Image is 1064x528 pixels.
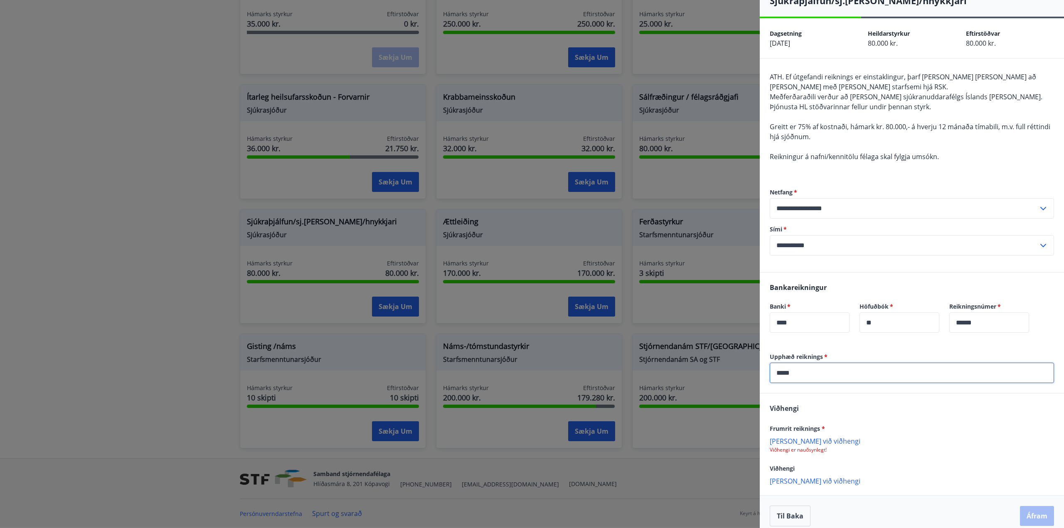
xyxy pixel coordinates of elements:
span: ATH. Ef útgefandi reiknings er einstaklingur, þarf [PERSON_NAME] [PERSON_NAME] að [PERSON_NAME] m... [770,72,1036,91]
span: Reikningur á nafni/kennitölu félaga skal fylgja umsókn. [770,152,939,161]
label: Höfuðbók [860,302,939,311]
span: Bankareikningur [770,283,827,292]
span: 80.000 kr. [966,39,996,48]
span: Greitt er 75% af kostnaði, hámark kr. 80.000,- á hverju 12 mánaða tímabili, m.v. full réttindi hj... [770,122,1050,141]
label: Sími [770,225,1054,233]
p: Viðhengi er nauðsynlegt! [770,447,1054,453]
label: Netfang [770,188,1054,196]
label: Reikningsnúmer [949,302,1029,311]
span: Viðhengi [770,404,799,413]
span: Heildarstyrkur [868,29,910,37]
label: Banki [770,302,850,311]
label: Upphæð reiknings [770,353,1054,361]
div: Upphæð reiknings [770,363,1054,383]
span: Viðhengi [770,464,795,472]
p: [PERSON_NAME] við viðhengi [770,476,1054,485]
span: 80.000 kr. [868,39,898,48]
span: Frumrit reiknings [770,425,825,432]
span: Eftirstöðvar [966,29,1000,37]
span: Meðferðaraðili verður að [PERSON_NAME] sjúkranuddarafélgs Íslands [PERSON_NAME]. [770,92,1042,101]
button: Til baka [770,506,810,526]
span: Þjónusta HL stöðvarinnar fellur undir þennan styrk. [770,102,931,111]
p: [PERSON_NAME] við viðhengi [770,437,1054,445]
span: [DATE] [770,39,790,48]
span: Dagsetning [770,29,802,37]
